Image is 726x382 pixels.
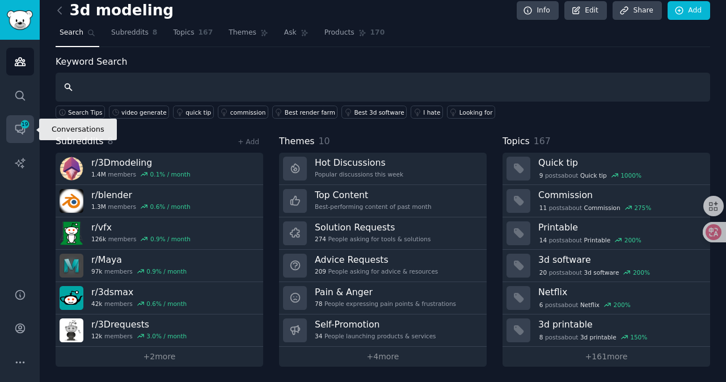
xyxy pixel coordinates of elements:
div: post s about [538,332,648,342]
h3: 3d printable [538,318,702,330]
span: Subreddits [111,28,149,38]
a: Solution Requests274People asking for tools & solutions [279,217,487,250]
a: Best 3d software [341,106,407,119]
div: members [91,267,187,275]
span: 11 [539,204,547,212]
span: 9 [539,171,543,179]
span: Themes [229,28,256,38]
h3: Commission [538,189,702,201]
h3: r/ vfx [91,221,191,233]
a: r/vfx126kmembers0.9% / month [56,217,263,250]
div: video generate [121,108,167,116]
a: video generate [109,106,169,119]
img: 3Dmodeling [60,157,83,180]
span: Commission [584,204,621,212]
a: r/Maya97kmembers0.9% / month [56,250,263,282]
span: 34 [315,332,322,340]
div: 200 % [614,301,631,309]
a: 19 [6,115,34,143]
span: Search Tips [68,108,103,116]
a: Search [56,24,99,47]
div: post s about [538,300,631,310]
span: 8 [153,28,158,38]
div: Best 3d software [354,108,404,116]
a: r/3dsmax42kmembers0.6% / month [56,282,263,314]
a: Share [613,1,661,20]
img: vfx [60,221,83,245]
a: Top ContentBest-performing content of past month [279,185,487,217]
h3: 3d software [538,254,702,266]
span: Quick tip [580,171,607,179]
a: Advice Requests209People asking for advice & resources [279,250,487,282]
a: Commission11postsaboutCommission275% [503,185,710,217]
span: Subreddits [56,135,104,149]
a: Info [517,1,559,20]
a: Printable14postsaboutPrintable200% [503,217,710,250]
span: Printable [584,236,611,244]
div: members [91,203,191,211]
span: 126k [91,235,106,243]
span: Topics [503,135,530,149]
a: Quick tip9postsaboutQuick tip1000% [503,153,710,185]
span: 167 [199,28,213,38]
span: 8 [539,333,543,341]
a: Subreddits8 [107,24,161,47]
span: 97k [91,267,102,275]
a: quick tip [173,106,214,119]
span: 14 [539,236,547,244]
div: People launching products & services [315,332,436,340]
a: +4more [279,347,487,367]
a: Ask [280,24,313,47]
a: r/3Dmodeling1.4Mmembers0.1% / month [56,153,263,185]
span: 1.4M [91,170,106,178]
a: + Add [238,138,259,146]
span: 3d printable [580,333,617,341]
div: Popular discussions this week [315,170,403,178]
span: 8 [108,136,113,146]
input: Keyword search in audience [56,73,710,102]
div: Best render farm [285,108,335,116]
div: 0.6 % / month [146,300,187,308]
div: 1000 % [621,171,641,179]
h3: r/ 3dsmax [91,286,187,298]
h3: Top Content [315,189,432,201]
h3: r/ Maya [91,254,187,266]
div: post s about [538,203,652,213]
div: People expressing pain points & frustrations [315,300,456,308]
a: Best render farm [272,106,338,119]
div: post s about [538,170,643,180]
div: quick tip [185,108,211,116]
a: Edit [564,1,607,20]
h3: Advice Requests [315,254,438,266]
span: 6 [539,301,543,309]
h3: Quick tip [538,157,702,169]
span: 78 [315,300,322,308]
div: 200 % [633,268,650,276]
div: People asking for tools & solutions [315,235,430,243]
span: Topics [173,28,194,38]
div: I hate [423,108,440,116]
a: Products170 [320,24,389,47]
span: 10 [319,136,330,146]
div: members [91,332,187,340]
div: post s about [538,235,643,245]
div: People asking for advice & resources [315,267,438,275]
a: Add [668,1,710,20]
div: 0.6 % / month [150,203,191,211]
a: Themes [225,24,272,47]
div: members [91,300,187,308]
span: 19 [20,120,30,128]
span: 209 [315,267,326,275]
div: 0.9 % / month [150,235,191,243]
h3: r/ 3Drequests [91,318,187,330]
img: Maya [60,254,83,278]
a: Netflix6postsaboutNetflix200% [503,282,710,314]
button: Search Tips [56,106,105,119]
a: I hate [411,106,443,119]
span: Themes [279,135,315,149]
a: r/blender1.3Mmembers0.6% / month [56,185,263,217]
span: 42k [91,300,102,308]
h3: Self-Promotion [315,318,436,330]
div: Best-performing content of past month [315,203,432,211]
img: 3dsmax [60,286,83,310]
